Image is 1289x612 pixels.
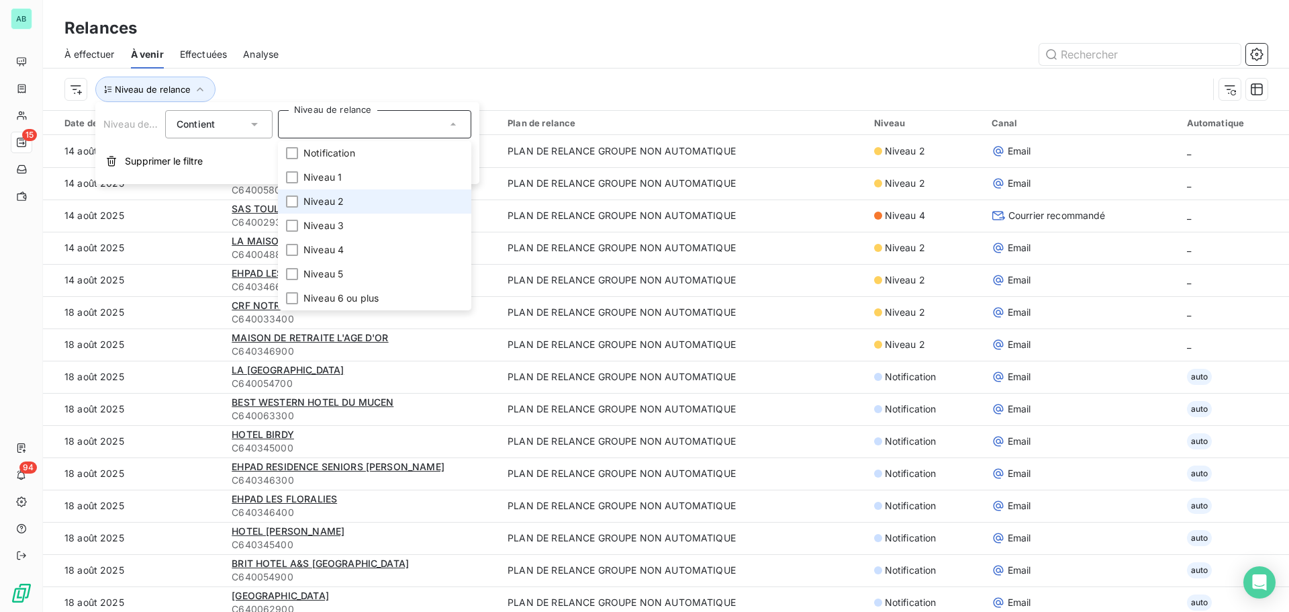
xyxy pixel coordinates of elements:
[1008,467,1031,480] span: Email
[232,183,491,197] span: C640058000
[1243,566,1276,599] div: Open Intercom Messenger
[232,429,294,440] span: HOTEL BIRDY
[499,232,865,264] td: PLAN DE RELANCE GROUPE NON AUTOMATIQUE
[232,493,337,505] span: EHPAD LES FLORALIES
[1008,499,1031,513] span: Email
[499,522,865,554] td: PLAN DE RELANCE GROUPE NON AUTOMATIQUE
[64,16,137,40] h3: Relances
[1008,177,1031,190] span: Email
[303,171,342,184] span: Niveau 1
[1008,370,1031,384] span: Email
[11,132,32,153] a: 15
[1187,562,1212,578] span: auto
[232,345,491,358] span: C640346900
[1008,564,1031,577] span: Email
[43,522,224,554] td: 18 août 2025
[64,117,216,129] div: Date de relance
[243,48,279,61] span: Analyse
[43,264,224,296] td: 14 août 2025
[1008,273,1031,287] span: Email
[499,264,865,296] td: PLAN DE RELANCE GROUPE NON AUTOMATIQUE
[125,155,203,168] span: Supprimer le filtre
[232,396,393,408] span: BEST WESTERN HOTEL DU MUCEN
[885,177,925,190] span: Niveau 2
[232,267,333,279] span: EHPAD LES PAILLONS
[1187,306,1191,318] span: _
[499,361,865,393] td: PLAN DE RELANCE GROUPE NON AUTOMATIQUE
[885,564,937,577] span: Notification
[499,167,865,200] td: PLAN DE RELANCE GROUPE NON AUTOMATIQUE
[43,135,224,167] td: 14 août 2025
[232,312,491,326] span: C640033400
[232,235,393,247] span: LA MAISON - [GEOGRAPHIC_DATA]
[11,8,32,30] div: AB
[874,118,975,128] div: Niveau
[885,499,937,513] span: Notification
[499,393,865,425] td: PLAN DE RELANCE GROUPE NON AUTOMATIQUE
[885,306,925,319] span: Niveau 2
[303,219,344,232] span: Niveau 3
[11,582,32,604] img: Logo LeanPay
[232,216,491,229] span: C640029300
[1008,306,1031,319] span: Email
[885,273,925,287] span: Niveau 2
[177,118,215,130] span: Contient
[232,525,344,537] span: HOTEL [PERSON_NAME]
[885,209,925,222] span: Niveau 4
[43,425,224,457] td: 18 août 2025
[499,425,865,457] td: PLAN DE RELANCE GROUPE NON AUTOMATIQUE
[232,280,491,294] span: C640346600
[232,203,306,214] span: SAS TOULONET
[885,144,925,158] span: Niveau 2
[43,296,224,329] td: 18 août 2025
[1187,177,1191,189] span: _
[1187,145,1191,157] span: _
[232,248,491,261] span: C640048800
[992,118,1171,128] div: Canal
[43,393,224,425] td: 18 août 2025
[1039,44,1241,65] input: Rechercher
[885,241,925,255] span: Niveau 2
[131,48,164,61] span: À venir
[499,490,865,522] td: PLAN DE RELANCE GROUPE NON AUTOMATIQUE
[232,441,491,455] span: C640345000
[303,195,344,208] span: Niveau 2
[1008,531,1031,545] span: Email
[1008,338,1031,351] span: Email
[232,570,491,584] span: C640054900
[1008,435,1031,448] span: Email
[103,118,185,130] span: Niveau de relance
[1187,498,1212,514] span: auto
[232,409,491,423] span: C640063300
[1187,210,1191,221] span: _
[43,490,224,522] td: 18 août 2025
[232,332,388,343] span: MAISON DE RETRAITE L'AGE D'OR
[19,462,37,474] span: 94
[180,48,228,61] span: Effectuées
[1187,242,1191,253] span: _
[885,596,937,609] span: Notification
[1008,402,1031,416] span: Email
[508,118,857,128] div: Plan de relance
[1187,118,1281,128] div: Automatique
[1187,339,1191,350] span: _
[1187,274,1191,286] span: _
[885,467,937,480] span: Notification
[303,243,344,257] span: Niveau 4
[1187,595,1212,611] span: auto
[43,232,224,264] td: 14 août 2025
[1008,596,1031,609] span: Email
[1187,433,1212,449] span: auto
[232,300,395,311] span: CRF NOTRE DAME DE BON VOYAGE
[232,506,491,519] span: C640346400
[232,590,329,601] span: [GEOGRAPHIC_DATA]
[64,48,115,61] span: À effectuer
[43,554,224,586] td: 18 août 2025
[43,167,224,200] td: 14 août 2025
[232,377,491,390] span: C640054700
[43,200,224,232] td: 14 août 2025
[1187,466,1212,482] span: auto
[95,77,216,102] button: Niveau de relance
[499,200,865,232] td: PLAN DE RELANCE GROUPE NON AUTOMATIQUE
[1187,530,1212,546] span: auto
